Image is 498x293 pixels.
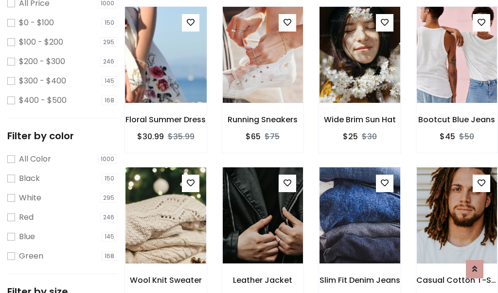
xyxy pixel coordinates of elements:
label: Blue [19,231,35,243]
span: 295 [100,37,117,47]
label: $0 - $100 [19,17,54,29]
span: 145 [102,232,117,242]
span: 145 [102,76,117,86]
span: 295 [100,193,117,203]
del: $35.99 [168,131,195,142]
del: $50 [459,131,474,142]
h6: Wide Brim Sun Hat [319,115,401,124]
h6: $25 [343,132,358,141]
h6: Running Sneakers [222,115,304,124]
span: 150 [102,18,117,28]
h6: $45 [440,132,455,141]
h6: $65 [246,132,261,141]
span: 150 [102,174,117,183]
span: 168 [102,251,117,261]
label: Red [19,212,34,223]
label: White [19,192,41,204]
span: 246 [100,212,117,222]
label: All Color [19,153,51,165]
h6: Wool Knit Sweater [125,276,207,285]
h5: Filter by color [7,130,117,142]
h6: Floral Summer Dress [125,115,207,124]
h6: Casual Cotton T-Shirt [416,276,498,285]
h6: $30.99 [137,132,164,141]
span: 168 [102,96,117,105]
h6: Bootcut Blue Jeans [416,115,498,124]
label: $100 - $200 [19,36,63,48]
label: Black [19,173,40,184]
label: $200 - $300 [19,56,65,67]
span: 1000 [98,154,117,164]
label: $300 - $400 [19,75,66,87]
del: $75 [265,131,280,142]
h6: Slim Fit Denim Jeans [319,276,401,285]
del: $30 [362,131,377,142]
span: 246 [100,57,117,66]
label: Green [19,250,43,262]
label: $400 - $500 [19,95,67,106]
h6: Leather Jacket [222,276,304,285]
